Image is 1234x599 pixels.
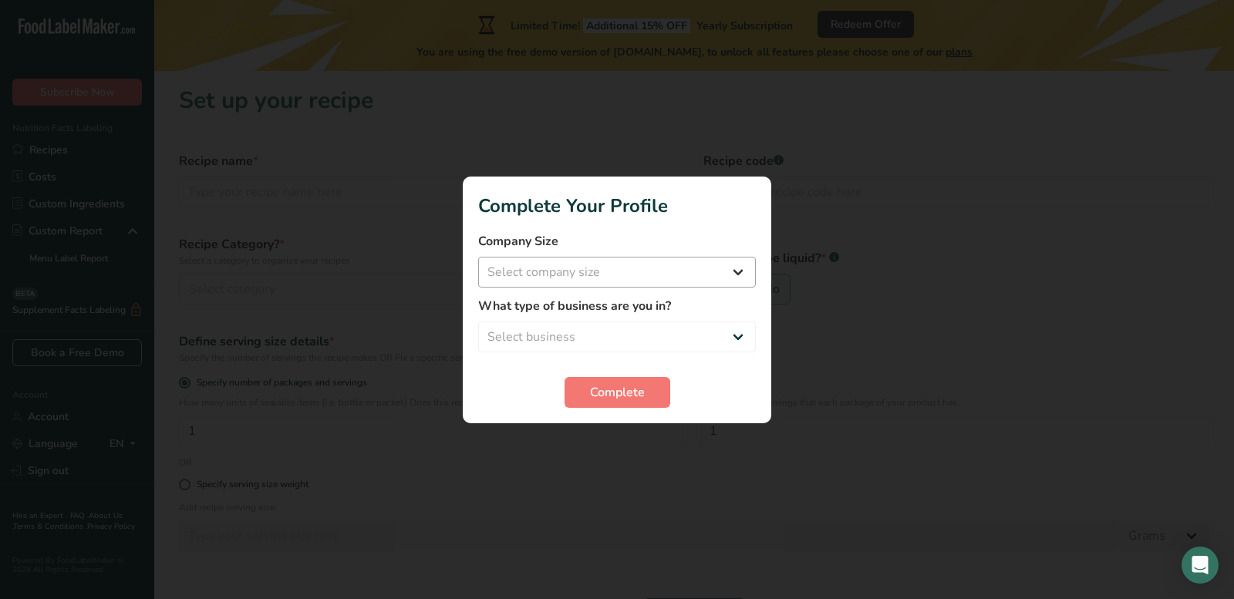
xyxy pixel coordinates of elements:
[1182,547,1219,584] div: Open Intercom Messenger
[478,192,756,220] h1: Complete Your Profile
[478,297,756,315] label: What type of business are you in?
[590,383,645,402] span: Complete
[565,377,670,408] button: Complete
[478,232,756,251] label: Company Size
